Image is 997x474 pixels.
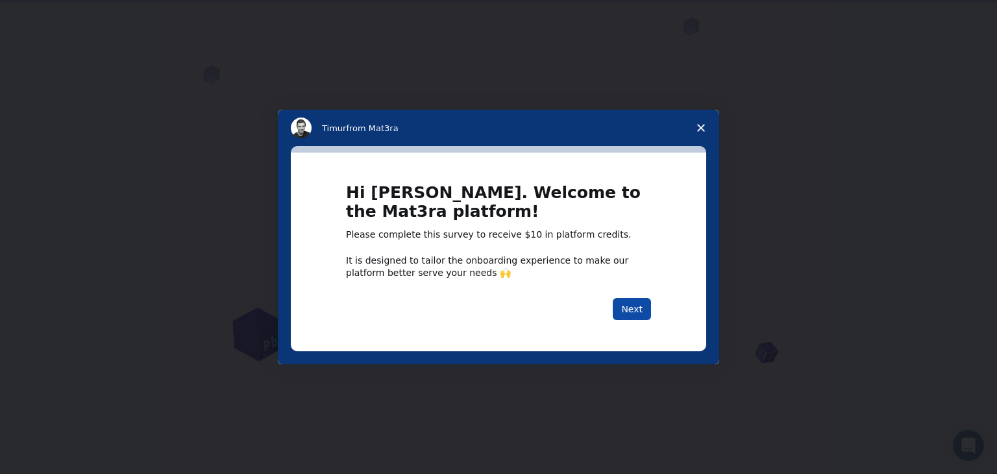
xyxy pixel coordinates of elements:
img: Profile image for Timur [291,118,312,138]
span: Support [26,9,73,21]
span: Close survey [683,110,719,146]
span: Timur [322,123,346,133]
button: Next [613,298,651,320]
div: Please complete this survey to receive $10 in platform credits. [346,229,651,242]
div: It is designed to tailor the onboarding experience to make our platform better serve your needs 🙌 [346,255,651,278]
span: from Mat3ra [346,123,398,133]
h1: Hi [PERSON_NAME]. Welcome to the Mat3ra platform! [346,184,651,229]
